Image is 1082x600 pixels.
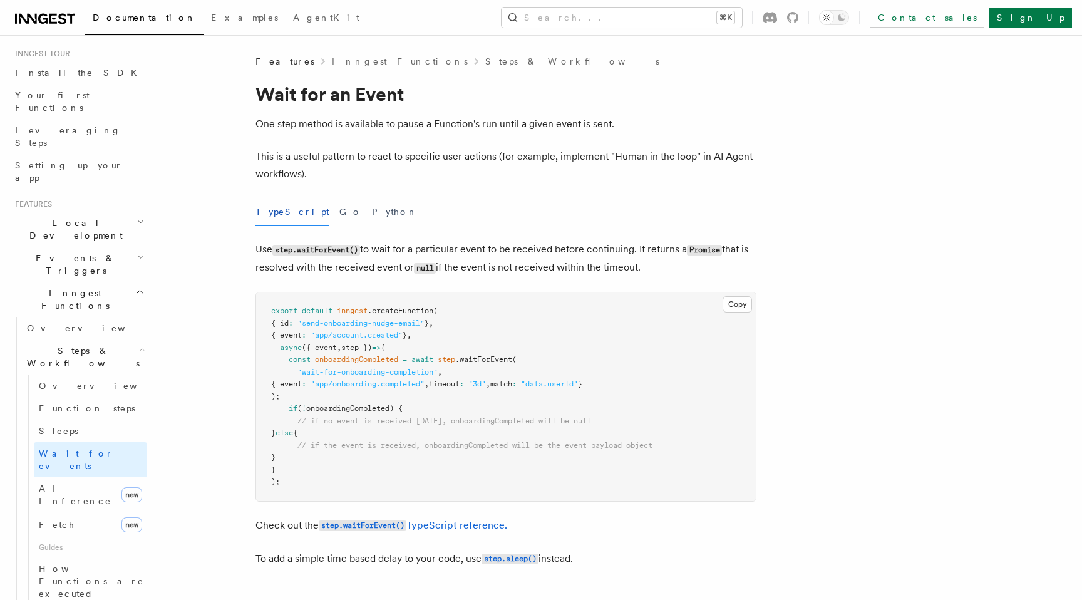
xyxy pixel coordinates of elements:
span: { id [271,319,289,328]
span: , [429,319,433,328]
span: .createFunction [368,306,433,315]
span: Sleeps [39,426,78,436]
a: Inngest Functions [332,55,468,68]
a: Your first Functions [10,84,147,119]
span: Features [255,55,314,68]
a: Setting up your app [10,154,147,189]
a: AI Inferencenew [34,477,147,512]
span: , [486,380,490,388]
span: else [276,428,293,437]
a: step.sleep() [482,552,538,564]
span: Leveraging Steps [15,125,121,148]
span: , [337,343,341,352]
a: Sleeps [34,420,147,442]
a: Contact sales [870,8,984,28]
span: => [372,343,381,352]
a: Fetchnew [34,512,147,537]
span: AgentKit [293,13,359,23]
button: Inngest Functions [10,282,147,317]
span: match [490,380,512,388]
button: Go [339,198,362,226]
p: Use to wait for a particular event to be received before continuing. It returns a that is resolve... [255,241,756,277]
span: Events & Triggers [10,252,137,277]
span: Inngest Functions [10,287,135,312]
span: "3d" [468,380,486,388]
span: : [302,331,306,339]
span: onboardingCompleted [315,355,398,364]
a: AgentKit [286,4,367,34]
code: Promise [687,245,722,256]
a: Examples [204,4,286,34]
span: "send-onboarding-nudge-email" [297,319,425,328]
span: ( [297,404,302,413]
button: Events & Triggers [10,247,147,282]
span: new [121,517,142,532]
span: : [289,319,293,328]
span: ({ event [302,343,337,352]
code: null [414,263,436,274]
code: step.sleep() [482,554,538,564]
span: } [578,380,582,388]
span: ! [302,404,306,413]
span: onboardingCompleted) { [306,404,403,413]
span: default [302,306,332,315]
span: ); [271,392,280,401]
span: , [425,380,429,388]
span: } [271,453,276,462]
span: } [425,319,429,328]
span: Overview [39,381,168,391]
span: Wait for events [39,448,113,471]
span: "data.userId" [521,380,578,388]
span: Steps & Workflows [22,344,140,370]
code: step.waitForEvent() [272,245,360,256]
span: Fetch [39,520,75,530]
a: Steps & Workflows [485,55,659,68]
span: } [271,465,276,474]
a: Install the SDK [10,61,147,84]
h1: Wait for an Event [255,83,756,105]
span: "app/onboarding.completed" [311,380,425,388]
button: Search...⌘K [502,8,742,28]
span: Features [10,199,52,209]
span: { event [271,331,302,339]
span: // if the event is received, onboardingCompleted will be the event payload object [297,441,652,450]
span: inngest [337,306,368,315]
code: step.waitForEvent() [319,520,406,531]
span: if [289,404,297,413]
kbd: ⌘K [717,11,734,24]
span: // if no event is received [DATE], onboardingCompleted will be null [297,416,591,425]
p: One step method is available to pause a Function's run until a given event is sent. [255,115,756,133]
span: : [460,380,464,388]
span: "wait-for-onboarding-completion" [297,368,438,376]
span: = [403,355,407,364]
p: This is a useful pattern to react to specific user actions (for example, implement "Human in the ... [255,148,756,183]
span: ( [512,355,517,364]
a: Sign Up [989,8,1072,28]
a: Overview [34,375,147,397]
a: Leveraging Steps [10,119,147,154]
span: timeout [429,380,460,388]
a: Overview [22,317,147,339]
button: Steps & Workflows [22,339,147,375]
button: TypeScript [255,198,329,226]
span: ( [433,306,438,315]
span: step [438,355,455,364]
button: Copy [723,296,752,313]
span: .waitForEvent [455,355,512,364]
span: Documentation [93,13,196,23]
span: Guides [34,537,147,557]
span: Install the SDK [15,68,145,78]
button: Toggle dark mode [819,10,849,25]
button: Python [372,198,418,226]
span: ); [271,477,280,486]
span: } [271,428,276,437]
a: Wait for events [34,442,147,477]
span: , [407,331,411,339]
p: Check out the [255,517,756,535]
span: new [121,487,142,502]
span: "app/account.created" [311,331,403,339]
span: Overview [27,323,156,333]
span: { [381,343,385,352]
span: { [293,428,297,437]
span: } [403,331,407,339]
